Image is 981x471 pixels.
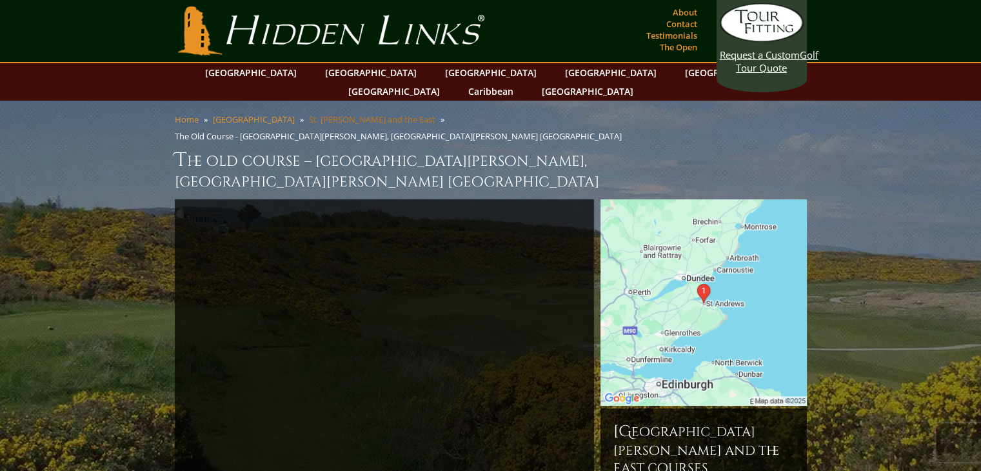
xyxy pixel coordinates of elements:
a: Request a CustomGolf Tour Quote [720,3,804,74]
img: Google Map of St Andrews Links, St Andrews, United Kingdom [600,199,807,406]
a: [GEOGRAPHIC_DATA] [439,63,543,82]
a: [GEOGRAPHIC_DATA] [199,63,303,82]
a: Testimonials [643,26,700,45]
a: [GEOGRAPHIC_DATA] [213,114,295,125]
a: Home [175,114,199,125]
a: [GEOGRAPHIC_DATA] [319,63,423,82]
a: St. [PERSON_NAME] and the East [309,114,435,125]
h1: The Old Course – [GEOGRAPHIC_DATA][PERSON_NAME], [GEOGRAPHIC_DATA][PERSON_NAME] [GEOGRAPHIC_DATA] [175,147,807,192]
a: Contact [663,15,700,33]
li: The Old Course - [GEOGRAPHIC_DATA][PERSON_NAME], [GEOGRAPHIC_DATA][PERSON_NAME] [GEOGRAPHIC_DATA] [175,130,627,142]
a: [GEOGRAPHIC_DATA] [342,82,446,101]
a: [GEOGRAPHIC_DATA] [559,63,663,82]
a: The Open [657,38,700,56]
a: Caribbean [462,82,520,101]
span: Request a Custom [720,48,800,61]
a: [GEOGRAPHIC_DATA] [535,82,640,101]
a: [GEOGRAPHIC_DATA] [679,63,783,82]
a: About [669,3,700,21]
